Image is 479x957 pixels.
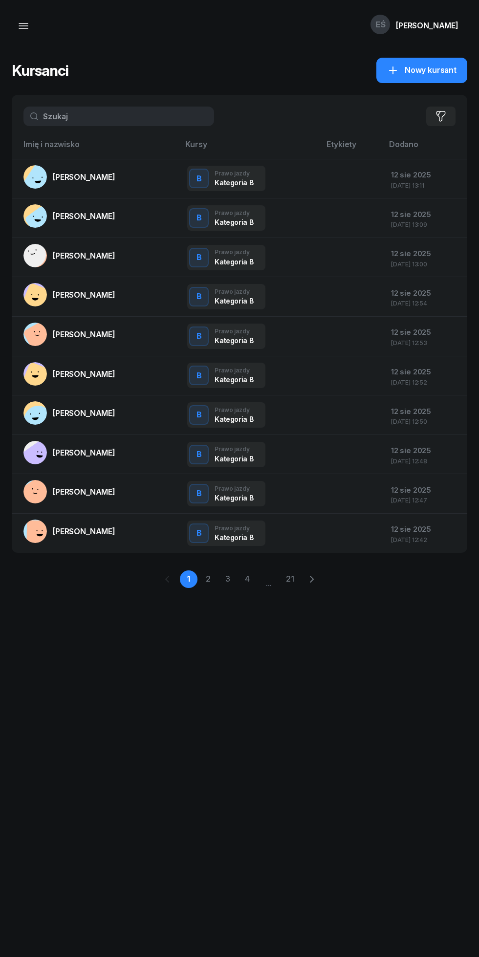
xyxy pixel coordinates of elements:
[53,172,115,182] span: [PERSON_NAME]
[391,418,459,425] div: [DATE] 12:50
[53,211,115,221] span: [PERSON_NAME]
[391,379,459,386] div: [DATE] 12:52
[282,570,299,588] a: 21
[215,455,253,463] div: Kategoria B
[193,368,206,384] div: B
[391,208,459,221] div: 12 sie 2025
[23,362,115,386] a: [PERSON_NAME]
[193,446,206,463] div: B
[391,537,459,543] div: [DATE] 12:42
[23,165,115,189] a: [PERSON_NAME]
[189,169,209,188] button: B
[193,171,206,187] div: B
[239,570,256,588] a: 4
[219,570,237,588] a: 3
[180,570,197,588] a: 1
[193,525,206,542] div: B
[215,525,253,531] div: Prawo jazdy
[189,366,209,385] button: B
[215,210,253,216] div: Prawo jazdy
[193,288,206,305] div: B
[189,523,209,543] button: B
[23,204,115,228] a: [PERSON_NAME]
[189,326,209,346] button: B
[189,248,209,267] button: B
[53,329,115,339] span: [PERSON_NAME]
[391,326,459,339] div: 12 sie 2025
[53,487,115,497] span: [PERSON_NAME]
[215,336,253,345] div: Kategoria B
[193,328,206,345] div: B
[405,64,457,77] span: Nowy kursant
[23,323,115,346] a: [PERSON_NAME]
[12,62,68,79] h1: Kursanci
[215,415,253,423] div: Kategoria B
[53,290,115,300] span: [PERSON_NAME]
[391,484,459,497] div: 12 sie 2025
[391,405,459,418] div: 12 sie 2025
[53,251,115,261] span: [PERSON_NAME]
[391,169,459,181] div: 12 sie 2025
[193,249,206,266] div: B
[189,445,209,464] button: B
[215,170,253,176] div: Prawo jazdy
[193,210,206,226] div: B
[375,21,386,29] span: EŚ
[23,244,115,267] a: [PERSON_NAME]
[215,218,253,226] div: Kategoria B
[391,182,459,189] div: [DATE] 13:11
[23,107,214,126] input: Szukaj
[215,533,253,542] div: Kategoria B
[391,221,459,228] div: [DATE] 13:09
[215,288,253,295] div: Prawo jazdy
[391,247,459,260] div: 12 sie 2025
[189,405,209,425] button: B
[23,283,115,306] a: [PERSON_NAME]
[215,494,253,502] div: Kategoria B
[215,249,253,255] div: Prawo jazdy
[199,570,217,588] a: 2
[53,448,115,457] span: [PERSON_NAME]
[215,485,253,492] div: Prawo jazdy
[215,407,253,413] div: Prawo jazdy
[179,138,321,159] th: Kursy
[215,367,253,373] div: Prawo jazdy
[391,497,459,503] div: [DATE] 12:47
[193,485,206,502] div: B
[193,407,206,423] div: B
[391,523,459,536] div: 12 sie 2025
[396,22,458,29] div: [PERSON_NAME]
[215,375,253,384] div: Kategoria B
[215,446,253,452] div: Prawo jazdy
[258,570,280,588] span: ...
[391,444,459,457] div: 12 sie 2025
[189,484,209,503] button: B
[321,138,383,159] th: Etykiety
[23,520,115,543] a: [PERSON_NAME]
[215,328,253,334] div: Prawo jazdy
[215,258,253,266] div: Kategoria B
[383,138,467,159] th: Dodano
[53,408,115,418] span: [PERSON_NAME]
[391,287,459,300] div: 12 sie 2025
[391,340,459,346] div: [DATE] 12:53
[376,58,467,83] a: Nowy kursant
[391,261,459,267] div: [DATE] 13:00
[23,401,115,425] a: [PERSON_NAME]
[23,441,115,464] a: [PERSON_NAME]
[215,297,253,305] div: Kategoria B
[215,178,253,187] div: Kategoria B
[391,458,459,464] div: [DATE] 12:48
[53,526,115,536] span: [PERSON_NAME]
[53,369,115,379] span: [PERSON_NAME]
[391,300,459,306] div: [DATE] 12:54
[189,208,209,228] button: B
[23,480,115,503] a: [PERSON_NAME]
[391,366,459,378] div: 12 sie 2025
[12,138,179,159] th: Imię i nazwisko
[189,287,209,306] button: B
